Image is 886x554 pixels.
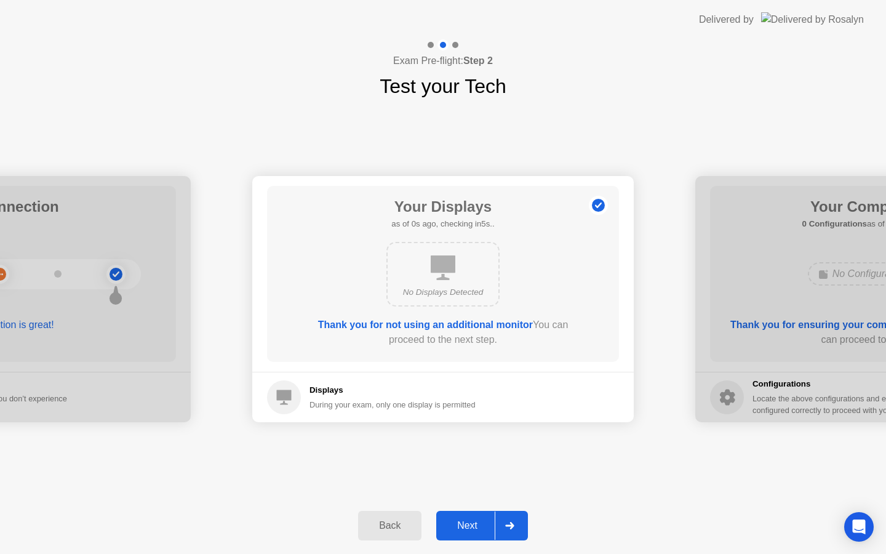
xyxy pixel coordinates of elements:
[761,12,864,26] img: Delivered by Rosalyn
[440,520,495,531] div: Next
[463,55,493,66] b: Step 2
[393,54,493,68] h4: Exam Pre-flight:
[844,512,874,542] div: Open Intercom Messenger
[318,319,533,330] b: Thank you for not using an additional monitor
[358,511,421,540] button: Back
[309,399,476,411] div: During your exam, only one display is permitted
[362,520,418,531] div: Back
[436,511,528,540] button: Next
[380,71,506,101] h1: Test your Tech
[397,286,489,299] div: No Displays Detected
[699,12,754,27] div: Delivered by
[302,318,584,347] div: You can proceed to the next step.
[309,384,476,396] h5: Displays
[391,196,494,218] h1: Your Displays
[391,218,494,230] h5: as of 0s ago, checking in5s..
